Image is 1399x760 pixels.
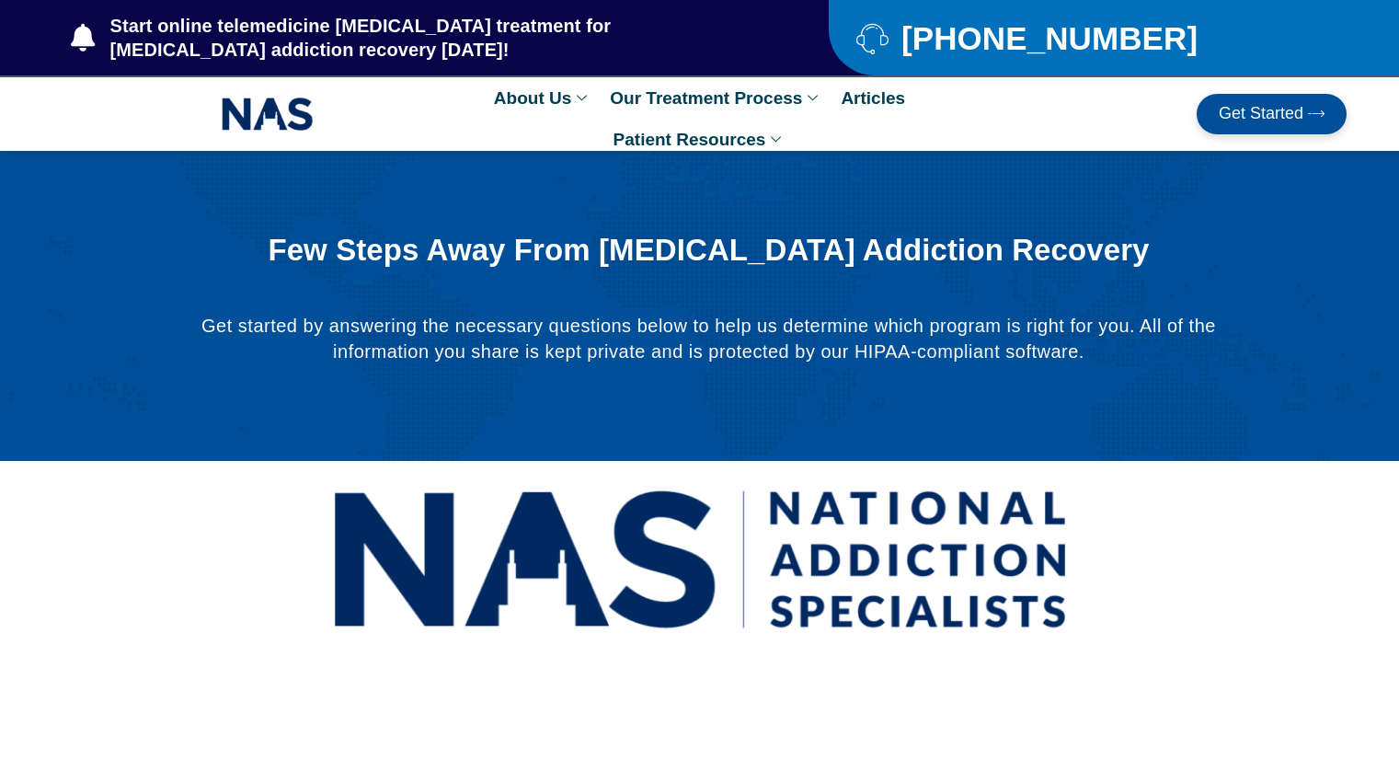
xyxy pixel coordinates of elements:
a: Start online telemedicine [MEDICAL_DATA] treatment for [MEDICAL_DATA] addiction recovery [DATE]! [71,14,755,62]
a: About Us [485,77,601,119]
a: Our Treatment Process [601,77,831,119]
a: Patient Resources [604,119,796,160]
span: Get Started [1219,105,1303,123]
a: [PHONE_NUMBER] [856,22,1301,54]
img: National Addiction Specialists [332,470,1068,650]
p: Get started by answering the necessary questions below to help us determine which program is righ... [200,313,1217,364]
span: Start online telemedicine [MEDICAL_DATA] treatment for [MEDICAL_DATA] addiction recovery [DATE]! [106,14,756,62]
a: Articles [831,77,914,119]
a: Get Started [1197,94,1347,134]
img: NAS_email_signature-removebg-preview.png [222,93,314,135]
span: [PHONE_NUMBER] [897,27,1198,50]
h1: Few Steps Away From [MEDICAL_DATA] Addiction Recovery [246,234,1171,267]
